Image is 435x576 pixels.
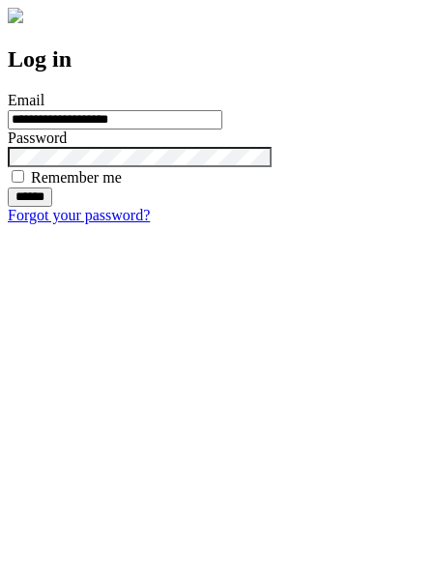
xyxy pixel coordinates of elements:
h2: Log in [8,46,427,72]
img: logo-4e3dc11c47720685a147b03b5a06dd966a58ff35d612b21f08c02c0306f2b779.png [8,8,23,23]
label: Password [8,130,67,146]
label: Email [8,92,44,108]
label: Remember me [31,169,122,186]
a: Forgot your password? [8,207,150,223]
